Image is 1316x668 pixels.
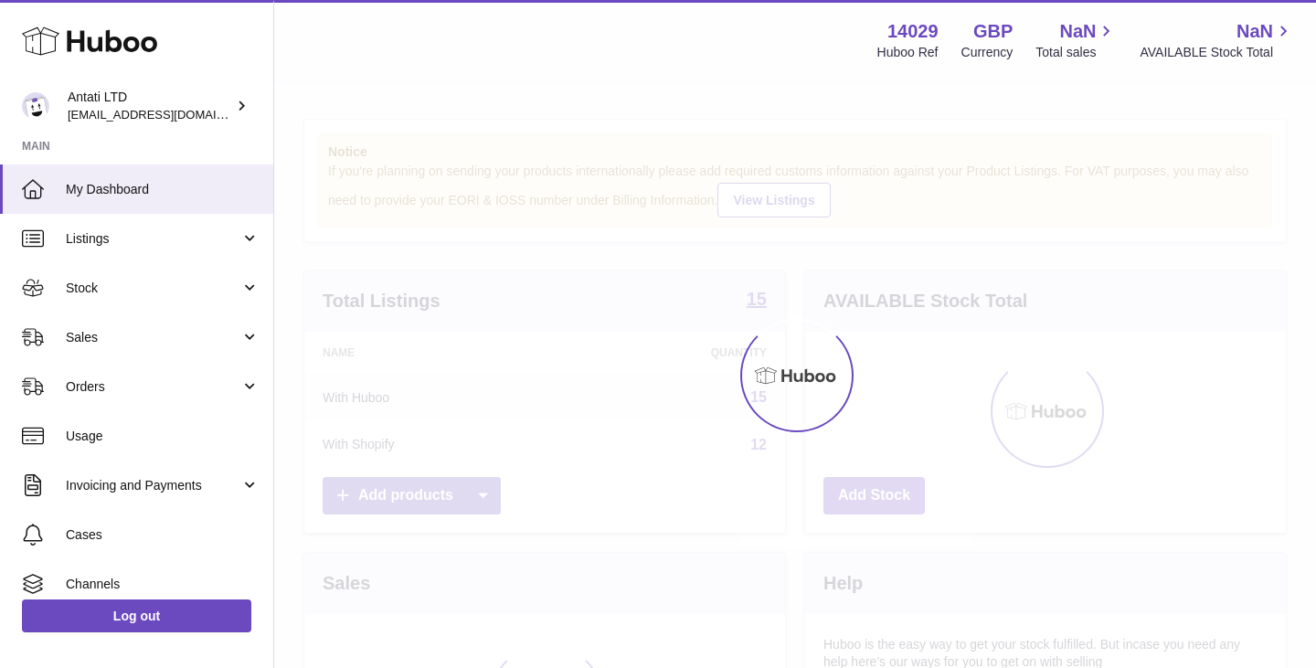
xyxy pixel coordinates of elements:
span: Total sales [1035,44,1117,61]
span: NaN [1059,19,1096,44]
span: Orders [66,378,240,396]
span: Cases [66,526,260,544]
strong: GBP [973,19,1013,44]
div: Huboo Ref [877,44,939,61]
span: Stock [66,280,240,297]
div: Antati LTD [68,89,232,123]
span: My Dashboard [66,181,260,198]
a: Log out [22,599,251,632]
span: NaN [1236,19,1273,44]
a: NaN AVAILABLE Stock Total [1140,19,1294,61]
img: toufic@antatiskin.com [22,92,49,120]
span: [EMAIL_ADDRESS][DOMAIN_NAME] [68,107,269,122]
span: Invoicing and Payments [66,477,240,494]
span: Channels [66,576,260,593]
span: Usage [66,428,260,445]
span: Listings [66,230,240,248]
span: AVAILABLE Stock Total [1140,44,1294,61]
div: Currency [961,44,1014,61]
strong: 14029 [887,19,939,44]
span: Sales [66,329,240,346]
a: NaN Total sales [1035,19,1117,61]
